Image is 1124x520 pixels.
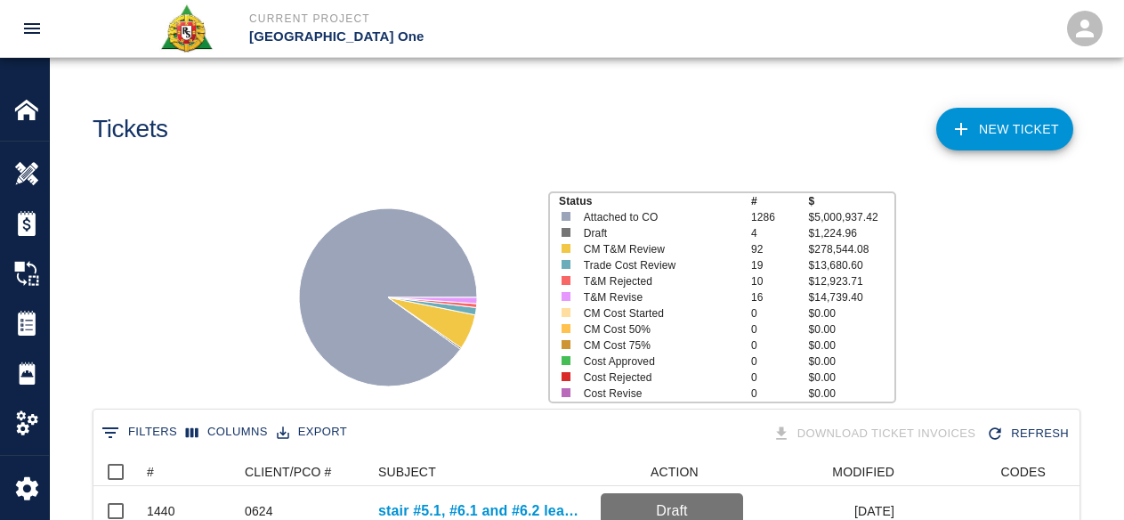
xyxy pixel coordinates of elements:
[751,321,809,337] p: 0
[147,458,154,486] div: #
[584,273,734,289] p: T&M Rejected
[592,458,752,486] div: ACTION
[584,209,734,225] p: Attached to CO
[249,11,659,27] p: Current Project
[982,418,1076,450] div: Refresh the list
[751,337,809,353] p: 0
[751,241,809,257] p: 92
[378,458,436,486] div: SUBJECT
[245,458,332,486] div: CLIENT/PCO #
[147,502,175,520] div: 1440
[809,370,895,386] p: $0.00
[809,193,895,209] p: $
[809,289,895,305] p: $14,739.40
[159,4,214,53] img: Roger & Sons Concrete
[584,370,734,386] p: Cost Rejected
[584,241,734,257] p: CM T&M Review
[751,305,809,321] p: 0
[751,193,809,209] p: #
[903,458,1055,486] div: CODES
[751,386,809,402] p: 0
[249,27,659,47] p: [GEOGRAPHIC_DATA] One
[809,257,895,273] p: $13,680.60
[982,418,1076,450] button: Refresh
[936,108,1073,150] a: NEW TICKET
[1000,458,1046,486] div: CODES
[1035,435,1124,520] iframe: Chat Widget
[832,458,894,486] div: MODIFIED
[584,386,734,402] p: Cost Revise
[584,321,734,337] p: CM Cost 50%
[809,386,895,402] p: $0.00
[584,289,734,305] p: T&M Revise
[809,353,895,370] p: $0.00
[138,458,236,486] div: #
[272,418,352,446] button: Export
[809,305,895,321] p: $0.00
[751,289,809,305] p: 16
[559,193,751,209] p: Status
[584,337,734,353] p: CM Cost 75%
[809,209,895,225] p: $5,000,937.42
[584,257,734,273] p: Trade Cost Review
[809,225,895,241] p: $1,224.96
[751,370,809,386] p: 0
[97,418,182,447] button: Show filters
[809,337,895,353] p: $0.00
[752,458,903,486] div: MODIFIED
[751,209,809,225] p: 1286
[809,241,895,257] p: $278,544.08
[584,305,734,321] p: CM Cost Started
[651,458,699,486] div: ACTION
[809,321,895,337] p: $0.00
[93,115,168,144] h1: Tickets
[245,502,273,520] div: 0624
[751,273,809,289] p: 10
[769,418,983,450] div: Tickets download in groups of 15
[751,257,809,273] p: 19
[584,225,734,241] p: Draft
[182,418,272,446] button: Select columns
[751,353,809,370] p: 0
[11,7,53,50] button: open drawer
[584,353,734,370] p: Cost Approved
[809,273,895,289] p: $12,923.71
[751,225,809,241] p: 4
[369,458,592,486] div: SUBJECT
[236,458,369,486] div: CLIENT/PCO #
